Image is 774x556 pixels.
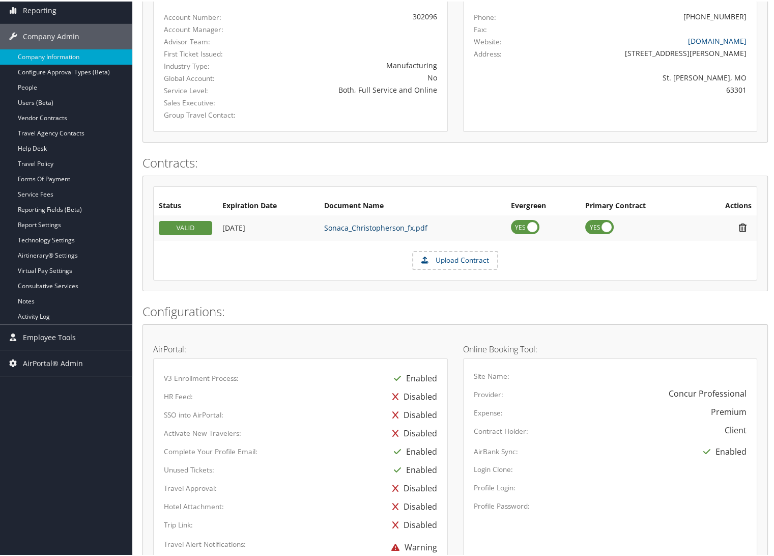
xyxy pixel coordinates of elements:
[23,22,79,48] span: Company Admin
[260,59,437,69] div: Manufacturing
[164,35,245,45] label: Advisor Team:
[164,538,246,548] label: Travel Alert Notifications:
[474,481,515,491] label: Profile Login:
[159,219,212,234] div: VALID
[387,496,437,514] div: Disabled
[164,60,245,70] label: Industry Type:
[386,540,437,551] span: Warning
[142,301,768,319] h2: Configurations:
[413,251,497,268] label: Upload Contract
[474,499,530,510] label: Profile Password:
[164,390,193,400] label: HR Feed:
[474,23,487,33] label: Fax:
[164,11,245,21] label: Account Number:
[474,425,528,435] label: Contract Holder:
[474,388,503,398] label: Provider:
[153,344,448,352] h4: AirPortal:
[474,463,513,473] label: Login Clone:
[387,423,437,441] div: Disabled
[164,427,241,437] label: Activate New Travelers:
[697,196,757,214] th: Actions
[260,83,437,94] div: Both, Full Service and Online
[222,221,245,231] span: [DATE]
[387,386,437,404] div: Disabled
[154,196,217,214] th: Status
[319,196,506,214] th: Document Name
[164,518,193,529] label: Trip Link:
[546,71,747,81] div: St. [PERSON_NAME], MO
[725,423,747,435] div: Client
[164,47,245,58] label: First Ticket Issued:
[711,404,747,416] div: Premium
[164,108,245,119] label: Group Travel Contact:
[260,10,437,20] div: 302096
[23,323,76,349] span: Employee Tools
[164,482,217,492] label: Travel Approval:
[506,196,580,214] th: Evergreen
[142,153,768,170] h2: Contracts:
[546,83,747,94] div: 63301
[734,221,752,232] i: Remove Contract
[474,406,503,416] label: Expense:
[474,35,502,45] label: Website:
[463,344,758,352] h4: Online Booking Tool:
[474,370,509,380] label: Site Name:
[324,221,427,231] a: Sonaca_Christopherson_fx.pdf
[222,222,314,231] div: Add/Edit Date
[164,23,245,33] label: Account Manager:
[683,10,747,20] div: [PHONE_NUMBER]
[164,408,223,419] label: SSO into AirPortal:
[474,47,502,58] label: Address:
[389,368,437,386] div: Enabled
[389,459,437,478] div: Enabled
[164,463,214,474] label: Unused Tickets:
[387,404,437,423] div: Disabled
[164,445,257,455] label: Complete Your Profile Email:
[387,514,437,533] div: Disabled
[474,11,496,21] label: Phone:
[546,46,747,57] div: [STREET_ADDRESS][PERSON_NAME]
[164,72,245,82] label: Global Account:
[580,196,697,214] th: Primary Contract
[698,441,747,459] div: Enabled
[260,71,437,81] div: No
[387,478,437,496] div: Disabled
[164,500,224,510] label: Hotel Attachment:
[23,349,83,375] span: AirPortal® Admin
[164,84,245,94] label: Service Level:
[474,445,518,455] label: AirBank Sync:
[164,96,245,106] label: Sales Executive:
[688,35,747,44] a: [DOMAIN_NAME]
[217,196,319,214] th: Expiration Date
[669,386,747,398] div: Concur Professional
[389,441,437,459] div: Enabled
[164,372,239,382] label: V3 Enrollment Process:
